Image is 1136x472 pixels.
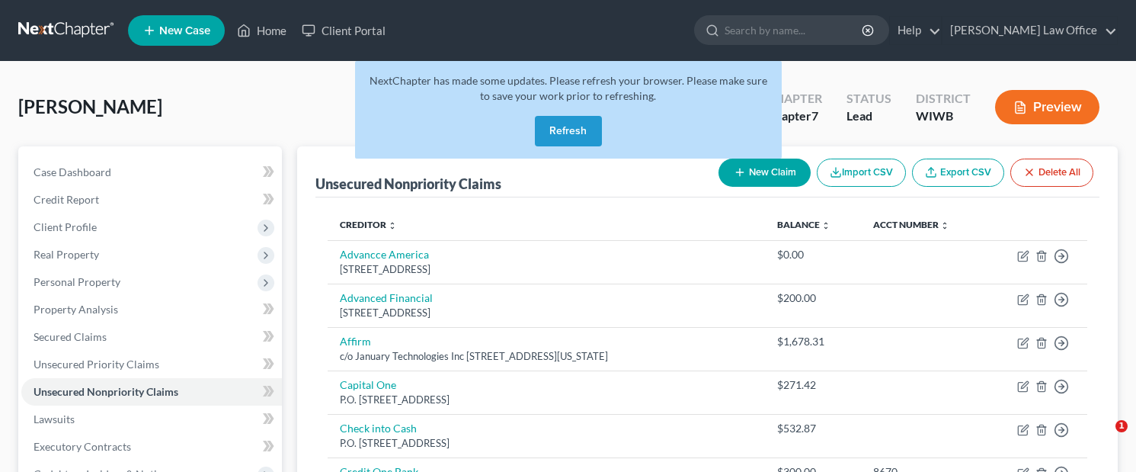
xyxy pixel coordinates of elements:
[995,90,1099,124] button: Preview
[821,221,830,230] i: unfold_more
[34,303,118,316] span: Property Analysis
[916,108,971,125] div: WIWB
[370,74,767,102] span: NextChapter has made some updates. Please refresh your browser. Please make sure to save your wor...
[1115,420,1128,432] span: 1
[18,95,162,117] span: [PERSON_NAME]
[388,221,397,230] i: unfold_more
[34,330,107,343] span: Secured Claims
[777,421,849,436] div: $532.87
[777,219,830,230] a: Balance unfold_more
[766,108,822,125] div: Chapter
[718,159,811,187] button: New Claim
[340,248,429,261] a: Advancce America
[535,116,602,146] button: Refresh
[21,186,282,214] a: Credit Report
[21,351,282,378] a: Unsecured Priority Claims
[777,291,849,306] div: $200.00
[725,16,864,44] input: Search by name...
[1084,420,1121,457] iframe: Intercom live chat
[777,377,849,393] div: $271.42
[340,393,754,407] div: P.O. [STREET_ADDRESS]
[766,90,822,108] div: Chapter
[34,385,178,398] span: Unsecured Nonpriority Claims
[294,17,393,44] a: Client Portal
[34,220,97,233] span: Client Profile
[340,378,396,391] a: Capital One
[912,159,1004,187] a: Export CSV
[159,25,210,37] span: New Case
[340,291,433,304] a: Advanced Financial
[34,275,120,288] span: Personal Property
[940,221,949,230] i: unfold_more
[34,440,131,453] span: Executory Contracts
[340,422,417,435] a: Check into Cash
[340,349,754,364] div: c/o January Technologies Inc [STREET_ADDRESS][US_STATE]
[846,108,891,125] div: Lead
[340,262,754,277] div: [STREET_ADDRESS]
[315,175,501,193] div: Unsecured Nonpriority Claims
[34,165,111,178] span: Case Dashboard
[817,159,906,187] button: Import CSV
[777,334,849,349] div: $1,678.31
[34,413,75,425] span: Lawsuits
[846,90,891,108] div: Status
[340,335,371,348] a: Affirm
[340,306,754,320] div: [STREET_ADDRESS]
[21,323,282,351] a: Secured Claims
[34,358,159,371] span: Unsecured Priority Claims
[21,378,282,406] a: Unsecured Nonpriority Claims
[34,248,99,261] span: Real Property
[340,436,754,451] div: P.O. [STREET_ADDRESS]
[21,159,282,186] a: Case Dashboard
[811,108,818,123] span: 7
[916,90,971,108] div: District
[873,219,949,230] a: Acct Number unfold_more
[21,296,282,323] a: Property Analysis
[229,17,294,44] a: Home
[942,17,1117,44] a: [PERSON_NAME] Law Office
[340,219,397,230] a: Creditor unfold_more
[1010,159,1093,187] button: Delete All
[34,193,99,206] span: Credit Report
[777,247,849,262] div: $0.00
[890,17,941,44] a: Help
[21,433,282,461] a: Executory Contracts
[21,406,282,433] a: Lawsuits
